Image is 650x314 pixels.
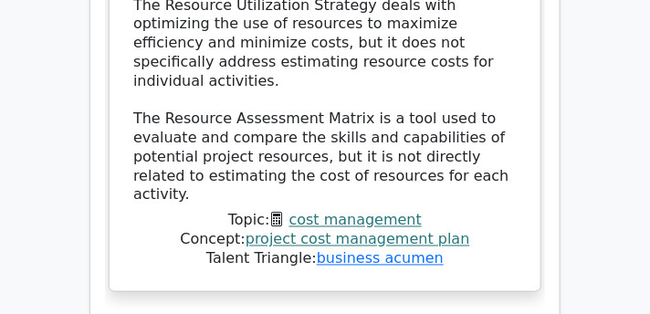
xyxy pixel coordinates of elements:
[122,212,528,231] div: Topic:
[122,212,528,268] div: Talent Triangle:
[246,231,470,248] a: project cost management plan
[317,250,444,267] a: business acumen
[289,212,422,229] a: cost management
[122,231,528,250] div: Concept:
